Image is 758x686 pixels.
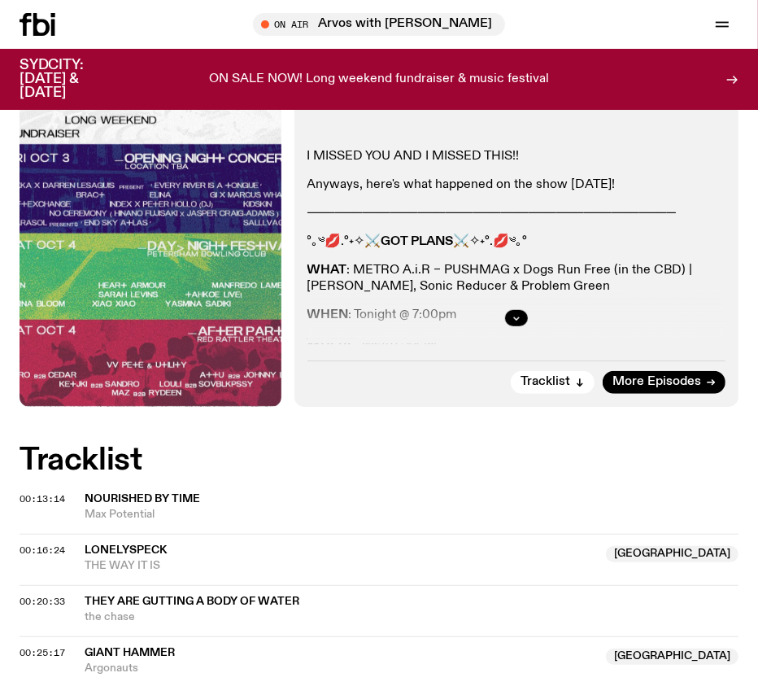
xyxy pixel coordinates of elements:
p: : METRO A.i.R – PUSHMAG x Dogs Run Free (in the CBD) | [PERSON_NAME], Sonic Reducer & Problem Green [307,263,726,294]
p: Anyways, here's what happened on the show [DATE]! [307,177,726,193]
button: 00:13:14 [20,495,65,504]
button: Tracklist [511,371,595,394]
span: 00:20:33 [20,595,65,608]
strong: WHAT [307,264,347,277]
span: Lonelyspeck [85,544,167,556]
button: 00:16:24 [20,546,65,555]
span: the chase [85,610,738,625]
span: THE WAY IT IS [85,558,596,574]
span: Giant Hammer [85,647,175,658]
span: [GEOGRAPHIC_DATA] [606,649,738,665]
span: They Are Gutting A Body Of Water [85,596,299,607]
button: On AirArvos with [PERSON_NAME] [253,13,505,36]
span: Nourished By Time [85,493,200,505]
span: Max Potential [85,507,738,522]
span: 00:13:14 [20,492,65,505]
strong: GOT PLANS [381,235,454,248]
span: More Episodes [612,376,701,388]
h3: SYDCITY: [DATE] & [DATE] [20,59,124,100]
p: °｡༄💋.°˖✧⚔ ⚔✧˖°.💋༄｡° [307,234,726,250]
button: 00:20:33 [20,597,65,606]
span: 00:25:17 [20,646,65,659]
span: Argonauts [85,661,596,676]
a: More Episodes [603,371,725,394]
p: ──────────────────────────────────────── [307,206,726,221]
span: [GEOGRAPHIC_DATA] [606,546,738,562]
span: Tracklist [521,376,570,388]
h2: Tracklist [20,446,738,475]
p: ON SALE NOW! Long weekend fundraiser & music festival [209,72,549,87]
p: I MISSED YOU AND I MISSED THIS!! [307,149,726,164]
span: 00:16:24 [20,544,65,557]
button: 00:25:17 [20,649,65,658]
